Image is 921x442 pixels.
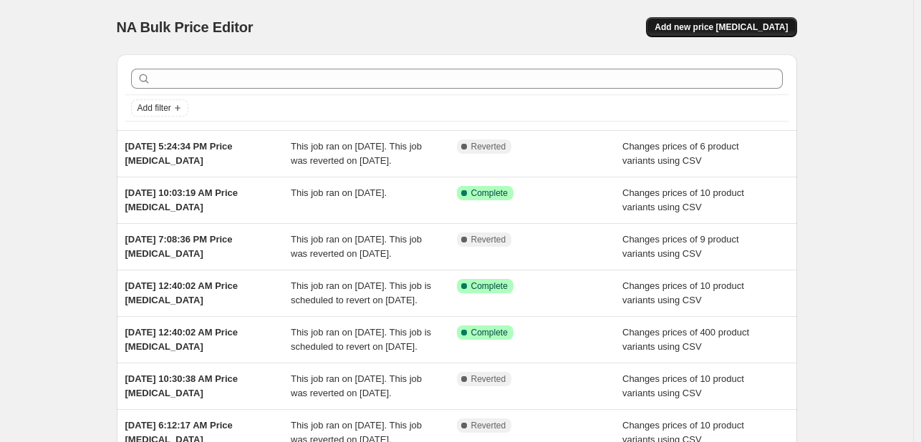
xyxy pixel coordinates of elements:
span: Reverted [471,373,506,385]
span: This job ran on [DATE]. This job is scheduled to revert on [DATE]. [291,327,431,352]
button: Add new price [MEDICAL_DATA] [646,17,796,37]
span: Reverted [471,234,506,245]
span: [DATE] 7:08:36 PM Price [MEDICAL_DATA] [125,234,233,259]
span: This job ran on [DATE]. [291,187,387,198]
span: Complete [471,187,508,199]
span: This job ran on [DATE]. This job was reverted on [DATE]. [291,373,422,398]
span: Complete [471,280,508,292]
span: Changes prices of 6 product variants using CSV [622,141,739,166]
span: Add filter [138,102,171,114]
button: Add filter [131,99,188,117]
span: This job ran on [DATE]. This job is scheduled to revert on [DATE]. [291,280,431,305]
span: This job ran on [DATE]. This job was reverted on [DATE]. [291,141,422,166]
span: Changes prices of 10 product variants using CSV [622,280,744,305]
span: [DATE] 5:24:34 PM Price [MEDICAL_DATA] [125,141,233,166]
span: Changes prices of 10 product variants using CSV [622,187,744,212]
span: Add new price [MEDICAL_DATA] [655,21,788,33]
span: Changes prices of 10 product variants using CSV [622,373,744,398]
span: NA Bulk Price Editor [117,19,254,35]
span: Changes prices of 400 product variants using CSV [622,327,749,352]
span: Changes prices of 9 product variants using CSV [622,234,739,259]
span: [DATE] 10:30:38 AM Price [MEDICAL_DATA] [125,373,238,398]
span: Reverted [471,420,506,431]
span: [DATE] 12:40:02 AM Price [MEDICAL_DATA] [125,327,238,352]
span: Reverted [471,141,506,152]
span: [DATE] 12:40:02 AM Price [MEDICAL_DATA] [125,280,238,305]
span: Complete [471,327,508,338]
span: [DATE] 10:03:19 AM Price [MEDICAL_DATA] [125,187,238,212]
span: This job ran on [DATE]. This job was reverted on [DATE]. [291,234,422,259]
